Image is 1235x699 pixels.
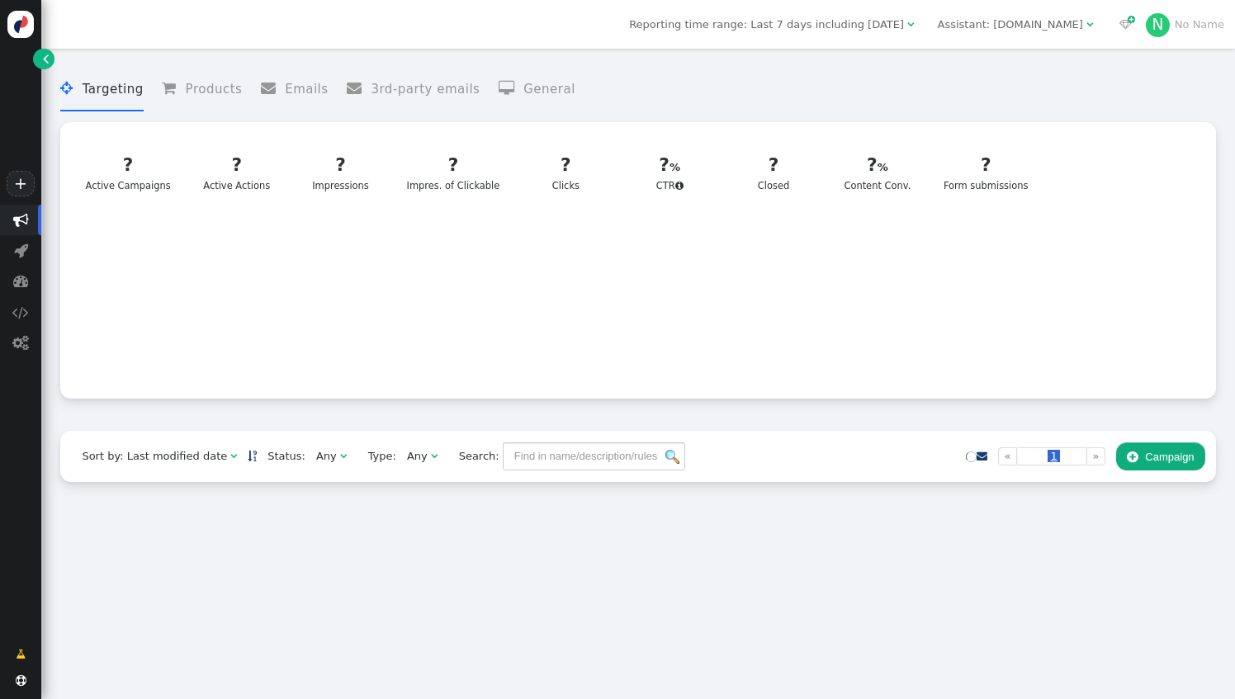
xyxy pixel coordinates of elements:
[977,450,987,462] a: 
[1119,19,1132,30] span: 
[13,273,29,289] span: 
[347,81,371,96] span: 
[162,68,242,111] li: Products
[16,646,26,663] span: 
[347,68,480,111] li: 3rd-party emails
[261,68,329,111] li: Emails
[303,152,379,179] div: ?
[736,152,812,179] div: ?
[199,152,275,193] div: Active Actions
[1146,18,1224,31] a: NNo Name
[448,450,499,462] span: Search:
[16,675,26,686] span: 
[528,152,604,179] div: ?
[675,181,684,191] span: 
[86,152,171,193] div: Active Campaigns
[162,81,185,96] span: 
[934,143,1037,203] a: ?Form submissions
[1127,451,1138,463] span: 
[503,442,685,470] input: Find in name/description/rules
[5,640,36,668] a: 
[665,450,679,464] img: icon_search.png
[632,152,707,179] div: ?
[840,152,916,193] div: Content Conv.
[726,143,821,203] a: ?Closed
[397,143,509,203] a: ?Impres. of Clickable
[736,152,812,193] div: Closed
[190,143,284,203] a: ?Active Actions
[840,152,916,179] div: ?
[248,450,257,462] a: 
[830,143,925,203] a: ?Content Conv.
[293,143,387,203] a: ?Impressions
[1086,19,1093,30] span: 
[431,451,438,461] span: 
[357,448,396,465] span: Type:
[977,451,987,461] span: 
[60,81,82,96] span: 
[407,448,428,465] div: Any
[7,11,35,38] img: logo-icon.svg
[261,81,285,96] span: 
[499,68,575,111] li: General
[12,305,29,320] span: 
[248,451,257,461] span: Sorted in descending order
[407,152,500,193] div: Impres. of Clickable
[33,49,54,69] a: 
[629,18,904,31] span: Reporting time range: Last 7 days including [DATE]
[60,68,143,111] li: Targeting
[199,152,275,179] div: ?
[86,152,171,179] div: ?
[7,171,35,196] a: +
[499,81,523,96] span: 
[944,152,1029,179] div: ?
[1116,442,1205,470] button: Campaign
[622,143,717,203] a: ?CTR
[944,152,1029,193] div: Form submissions
[1048,450,1059,462] span: 1
[14,243,28,258] span: 
[407,152,500,179] div: ?
[230,451,237,461] span: 
[907,19,914,30] span: 
[632,152,707,193] div: CTR
[316,448,337,465] div: Any
[82,448,227,465] div: Sort by: Last modified date
[528,152,604,193] div: Clicks
[938,17,1083,33] div: Assistant: [DOMAIN_NAME]
[13,212,29,228] span: 
[518,143,613,203] a: ?Clicks
[43,50,49,67] span: 
[998,447,1017,465] a: «
[340,451,347,461] span: 
[1086,447,1105,465] a: »
[1146,13,1171,38] div: N
[76,143,180,203] a: ?Active Campaigns
[12,335,29,351] span: 
[303,152,379,193] div: Impressions
[257,448,305,465] span: Status:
